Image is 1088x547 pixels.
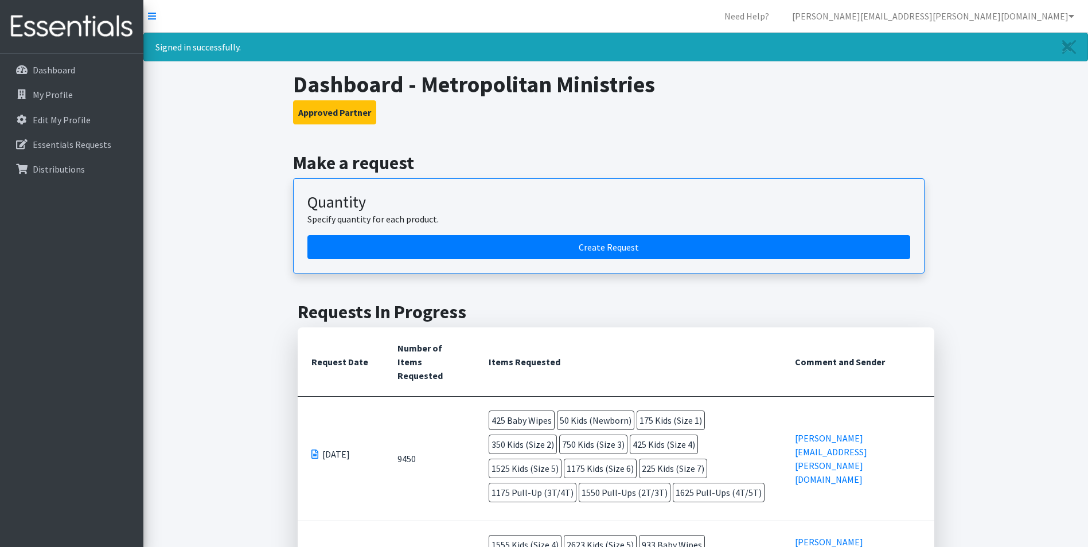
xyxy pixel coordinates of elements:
[5,7,139,46] img: HumanEssentials
[33,64,75,76] p: Dashboard
[1051,33,1087,61] a: Close
[639,459,707,478] span: 225 Kids (Size 7)
[33,89,73,100] p: My Profile
[293,71,938,98] h1: Dashboard - Metropolitan Ministries
[5,158,139,181] a: Distributions
[579,483,670,502] span: 1550 Pull-Ups (2T/3T)
[475,327,781,397] th: Items Requested
[307,193,910,212] h3: Quantity
[384,397,475,521] td: 9450
[143,33,1088,61] div: Signed in successfully.
[33,163,85,175] p: Distributions
[293,152,938,174] h2: Make a request
[630,435,698,454] span: 425 Kids (Size 4)
[5,133,139,156] a: Essentials Requests
[298,301,934,323] h2: Requests In Progress
[489,435,557,454] span: 350 Kids (Size 2)
[5,83,139,106] a: My Profile
[33,114,91,126] p: Edit My Profile
[559,435,627,454] span: 750 Kids (Size 3)
[795,432,867,485] a: [PERSON_NAME][EMAIL_ADDRESS][PERSON_NAME][DOMAIN_NAME]
[673,483,765,502] span: 1625 Pull-Ups (4T/5T)
[637,411,705,430] span: 175 Kids (Size 1)
[783,5,1083,28] a: [PERSON_NAME][EMAIL_ADDRESS][PERSON_NAME][DOMAIN_NAME]
[5,58,139,81] a: Dashboard
[564,459,637,478] span: 1175 Kids (Size 6)
[715,5,778,28] a: Need Help?
[384,327,475,397] th: Number of Items Requested
[293,100,376,124] button: Approved Partner
[781,327,934,397] th: Comment and Sender
[298,327,384,397] th: Request Date
[5,108,139,131] a: Edit My Profile
[489,459,561,478] span: 1525 Kids (Size 5)
[322,447,350,461] span: [DATE]
[557,411,634,430] span: 50 Kids (Newborn)
[33,139,111,150] p: Essentials Requests
[307,235,910,259] a: Create a request by quantity
[489,483,576,502] span: 1175 Pull-Up (3T/4T)
[307,212,910,226] p: Specify quantity for each product.
[489,411,555,430] span: 425 Baby Wipes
